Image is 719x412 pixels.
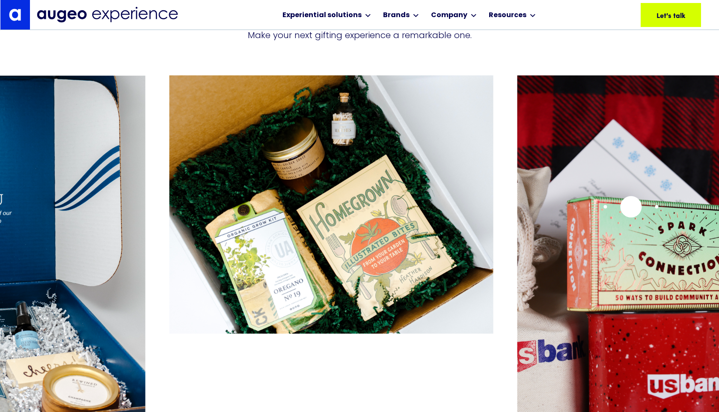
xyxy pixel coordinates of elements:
div: Brands [383,10,410,21]
div: Experiential solutions [282,10,362,21]
div: Let's talk [644,10,673,20]
div: Company [431,10,467,21]
div: 10 / 15 [169,75,493,363]
div: Resources [489,10,526,21]
img: Augeo Experience business unit full logo in midnight blue. [37,7,178,23]
p: Make your next gifting experience a remarkable one. [248,29,472,41]
div: Let's talk [677,10,706,20]
img: Augeo's "a" monogram decorative logo in white. [9,9,21,21]
a: Let's talk [641,3,701,27]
